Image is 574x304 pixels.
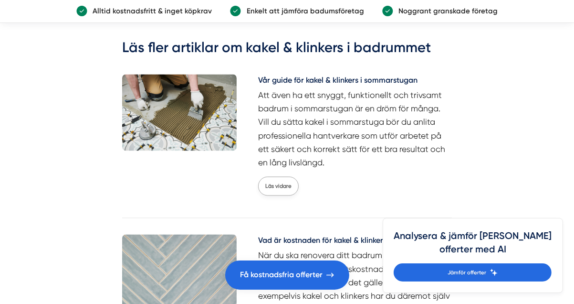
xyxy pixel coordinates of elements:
[122,38,452,64] h2: Läs fler artiklar om kakel & klinkers i badrummet
[394,263,552,282] a: Jämför offerter
[87,5,212,17] p: Alltid kostnadsfritt & inget köpkrav
[394,229,552,263] h4: Analysera & jämför [PERSON_NAME] offerter med AI
[240,269,323,281] span: Få kostnadsfria offerter
[241,5,364,17] p: Enkelt att jämföra badumsföretag
[258,235,452,249] a: Vad är kostnaden för kakel & klinkers i badrum
[393,5,498,17] p: Noggrant granskade företag
[122,75,237,151] img: Vår guide för kakel & klinkers i sommarstugan
[258,89,452,170] p: Att även ha ett snyggt, funktionellt och trivsamt badrum i sommarstugan är en dröm för många. Vil...
[225,261,349,290] a: Få kostnadsfria offerter
[258,177,299,196] a: Läs vidare
[448,268,486,277] span: Jämför offerter
[258,75,452,89] a: Vår guide för kakel & klinkers i sommarstugan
